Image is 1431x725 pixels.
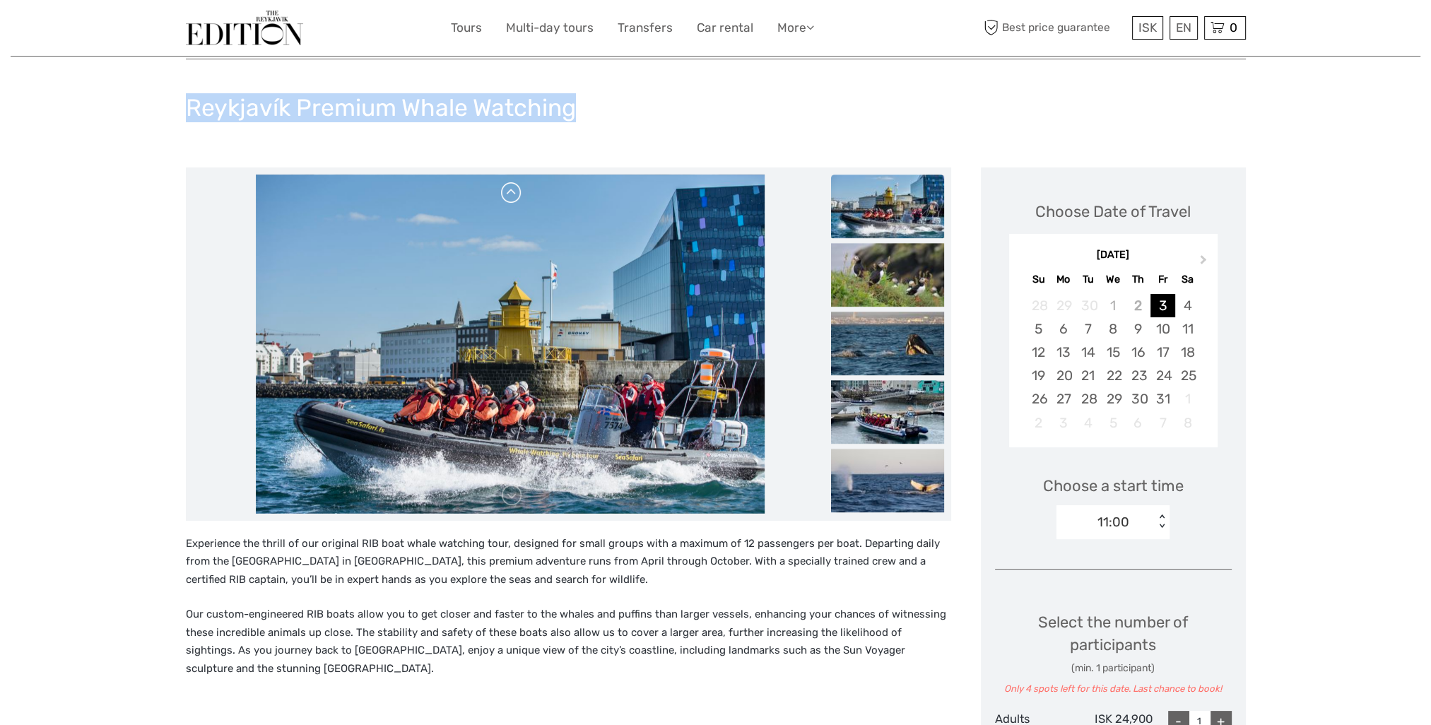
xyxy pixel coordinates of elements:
[1043,475,1184,497] span: Choose a start time
[831,449,944,512] img: e376026a213c4e648caad76708dacefd_slider_thumbnail.jpeg
[1051,364,1076,387] div: Choose Monday, October 20th, 2025
[831,380,944,444] img: bc19366c9304497b93c4b3c33c5c3c87_slider_thumbnail.jpeg
[618,18,673,38] a: Transfers
[1150,317,1175,341] div: Choose Friday, October 10th, 2025
[1156,514,1168,529] div: < >
[1150,387,1175,411] div: Choose Friday, October 31st, 2025
[186,606,951,678] p: Our custom-engineered RIB boats allow you to get closer and faster to the whales and puffins than...
[1100,364,1125,387] div: Choose Wednesday, October 22nd, 2025
[163,22,179,39] button: Open LiveChat chat widget
[1175,317,1200,341] div: Choose Saturday, October 11th, 2025
[1126,364,1150,387] div: Choose Thursday, October 23rd, 2025
[1076,341,1100,364] div: Choose Tuesday, October 14th, 2025
[1150,294,1175,317] div: Choose Friday, October 3rd, 2025
[1126,411,1150,435] div: Not available Thursday, November 6th, 2025
[1009,248,1218,263] div: [DATE]
[831,175,944,238] img: a15c71376362489abeb4f23b112bab47_slider_thumbnail.jpeg
[1194,252,1216,274] button: Next Month
[831,312,944,375] img: 3cfbb873a97e4c5bb73a3c285b465643_slider_thumbnail.jpeg
[506,18,594,38] a: Multi-day tours
[995,611,1232,696] div: Select the number of participants
[1100,317,1125,341] div: Choose Wednesday, October 8th, 2025
[1100,294,1125,317] div: Not available Wednesday, October 1st, 2025
[1026,364,1051,387] div: Choose Sunday, October 19th, 2025
[186,11,303,45] img: The Reykjavík Edition
[1100,341,1125,364] div: Choose Wednesday, October 15th, 2025
[1126,341,1150,364] div: Choose Thursday, October 16th, 2025
[20,25,160,36] p: We're away right now. Please check back later!
[186,535,951,589] p: Experience the thrill of our original RIB boat whale watching tour, designed for small groups wit...
[1051,341,1076,364] div: Choose Monday, October 13th, 2025
[1076,317,1100,341] div: Choose Tuesday, October 7th, 2025
[1013,294,1213,435] div: month 2025-10
[1175,294,1200,317] div: Choose Saturday, October 4th, 2025
[1175,411,1200,435] div: Not available Saturday, November 8th, 2025
[1051,317,1076,341] div: Choose Monday, October 6th, 2025
[995,683,1232,696] div: Only 4 spots left for this date. Last chance to book!
[1150,341,1175,364] div: Choose Friday, October 17th, 2025
[1076,364,1100,387] div: Choose Tuesday, October 21st, 2025
[1051,294,1076,317] div: Not available Monday, September 29th, 2025
[1026,411,1051,435] div: Not available Sunday, November 2nd, 2025
[1126,294,1150,317] div: Not available Thursday, October 2nd, 2025
[1076,294,1100,317] div: Not available Tuesday, September 30th, 2025
[256,175,765,514] img: a15c71376362489abeb4f23b112bab47_main_slider.jpeg
[1138,20,1157,35] span: ISK
[1126,317,1150,341] div: Choose Thursday, October 9th, 2025
[1126,270,1150,289] div: Th
[1150,364,1175,387] div: Choose Friday, October 24th, 2025
[981,16,1129,40] span: Best price guarantee
[1076,270,1100,289] div: Tu
[1076,387,1100,411] div: Choose Tuesday, October 28th, 2025
[995,661,1232,676] div: (min. 1 participant)
[1150,411,1175,435] div: Not available Friday, November 7th, 2025
[1026,270,1051,289] div: Su
[697,18,753,38] a: Car rental
[1051,387,1076,411] div: Choose Monday, October 27th, 2025
[1097,513,1129,531] div: 11:00
[1170,16,1198,40] div: EN
[1175,364,1200,387] div: Choose Saturday, October 25th, 2025
[1076,411,1100,435] div: Not available Tuesday, November 4th, 2025
[1126,387,1150,411] div: Choose Thursday, October 30th, 2025
[1026,387,1051,411] div: Choose Sunday, October 26th, 2025
[1026,294,1051,317] div: Not available Sunday, September 28th, 2025
[1175,387,1200,411] div: Not available Saturday, November 1st, 2025
[1051,411,1076,435] div: Not available Monday, November 3rd, 2025
[1035,201,1191,223] div: Choose Date of Travel
[1051,270,1076,289] div: Mo
[1175,341,1200,364] div: Choose Saturday, October 18th, 2025
[1026,341,1051,364] div: Choose Sunday, October 12th, 2025
[1026,317,1051,341] div: Choose Sunday, October 5th, 2025
[186,93,576,122] h1: Reykjavík Premium Whale Watching
[451,18,482,38] a: Tours
[1227,20,1239,35] span: 0
[1100,387,1125,411] div: Choose Wednesday, October 29th, 2025
[1100,270,1125,289] div: We
[1100,411,1125,435] div: Not available Wednesday, November 5th, 2025
[777,18,814,38] a: More
[831,243,944,307] img: 829be1f2bc8d4cb7a4f2df01c1cc30c0_slider_thumbnail.jpeg
[1150,270,1175,289] div: Fr
[1175,270,1200,289] div: Sa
